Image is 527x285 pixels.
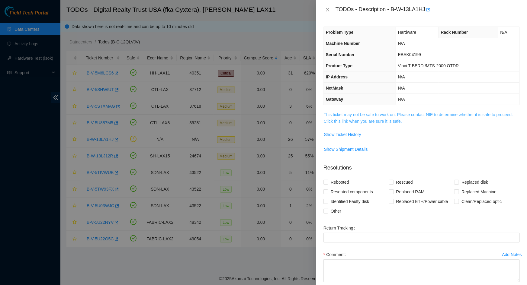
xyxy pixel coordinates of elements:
[394,197,451,206] span: Replaced ETH/Power cable
[398,63,459,68] span: Viavi T-BERD /MTS-2000 OTDR
[459,197,504,206] span: Clean/Replaced optic
[336,5,520,14] div: TODOs - Description - B-W-13LA1HJ
[328,197,372,206] span: Identified Faulty disk
[324,144,368,154] button: Show Shipment Details
[459,187,499,197] span: Replaced Machine
[323,159,520,172] p: Resolutions
[398,41,405,46] span: N/A
[324,112,513,124] a: This ticket may not be safe to work on. Please contact NIE to determine whether it is safe to pro...
[398,86,405,90] span: N/A
[326,41,360,46] span: Machine Number
[502,252,522,257] div: Add Notes
[394,177,415,187] span: Rescued
[398,30,416,35] span: Hardware
[398,97,405,102] span: N/A
[500,30,507,35] span: N/A
[326,86,343,90] span: NetMask
[324,131,361,138] span: Show Ticket History
[326,30,354,35] span: Problem Type
[323,7,332,13] button: Close
[324,146,368,153] span: Show Shipment Details
[326,74,348,79] span: IP Address
[323,250,349,259] label: Comment
[502,250,522,259] button: Add Notes
[324,130,362,139] button: Show Ticket History
[325,7,330,12] span: close
[328,206,344,216] span: Other
[323,233,520,242] input: Return Tracking
[326,63,352,68] span: Product Type
[323,223,358,233] label: Return Tracking
[328,177,352,187] span: Rebooted
[394,187,427,197] span: Replaced RAM
[326,52,355,57] span: Serial Number
[459,177,490,187] span: Replaced disk
[326,97,343,102] span: Gateway
[398,74,405,79] span: N/A
[323,259,520,282] textarea: Comment
[398,52,421,57] span: EBAK04199
[441,30,468,35] span: Rack Number
[328,187,375,197] span: Reseated components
